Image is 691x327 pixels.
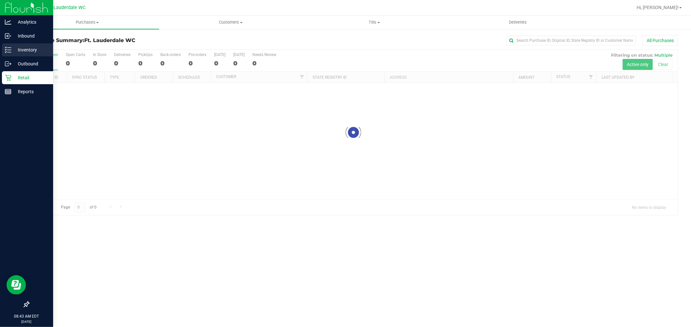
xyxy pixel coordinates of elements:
[3,313,50,319] p: 08:43 AM EDT
[11,88,50,96] p: Reports
[5,61,11,67] inline-svg: Outbound
[29,38,245,43] h3: Purchase Summary:
[303,19,446,25] span: Tills
[303,16,446,29] a: Tills
[84,37,135,43] span: Ft. Lauderdale WC
[637,5,679,10] span: Hi, [PERSON_NAME]!
[5,19,11,25] inline-svg: Analytics
[159,19,302,25] span: Customers
[11,60,50,68] p: Outbound
[500,19,536,25] span: Deliveries
[6,275,26,295] iframe: Resource center
[5,47,11,53] inline-svg: Inventory
[11,18,50,26] p: Analytics
[3,319,50,324] p: [DATE]
[5,74,11,81] inline-svg: Retail
[11,32,50,40] p: Inbound
[16,19,159,25] span: Purchases
[5,33,11,39] inline-svg: Inbound
[11,46,50,54] p: Inventory
[446,16,590,29] a: Deliveries
[5,88,11,95] inline-svg: Reports
[47,5,86,10] span: Ft. Lauderdale WC
[159,16,303,29] a: Customers
[11,74,50,82] p: Retail
[16,16,159,29] a: Purchases
[506,36,636,45] input: Search Purchase ID, Original ID, State Registry ID or Customer Name...
[642,35,678,46] button: All Purchases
